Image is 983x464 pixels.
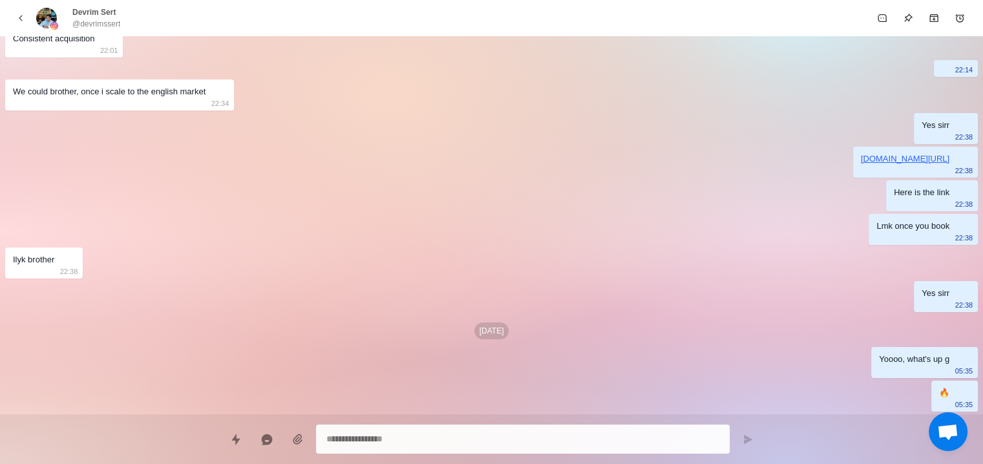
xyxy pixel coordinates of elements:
[955,231,973,245] p: 22:38
[955,397,973,412] p: 05:35
[100,43,118,58] p: 22:01
[955,63,973,77] p: 22:14
[72,6,116,18] p: Devrim Sert
[10,8,31,28] button: back
[955,298,973,312] p: 22:38
[60,264,78,279] p: 22:38
[285,427,311,452] button: Add media
[955,163,973,178] p: 22:38
[955,197,973,211] p: 22:38
[921,5,947,31] button: Archive
[895,5,921,31] button: Pin
[13,253,54,267] div: Ilyk brother
[939,386,949,400] div: 🔥
[861,154,949,163] a: [DOMAIN_NAME][URL]
[223,427,249,452] button: Quick replies
[13,32,94,46] div: Consistent acquisition
[36,8,57,28] img: picture
[922,118,949,132] div: Yes sirr
[211,96,229,111] p: 22:34
[955,364,973,378] p: 05:35
[13,85,206,99] div: We could brother, once i scale to the english market
[735,427,761,452] button: Send message
[947,5,973,31] button: Add reminder
[254,427,280,452] button: Reply with AI
[922,286,949,301] div: Yes sirr
[869,5,895,31] button: Mark as unread
[876,219,949,233] div: Lmk once you book
[50,22,58,30] img: picture
[72,18,120,30] p: @devrimssert
[894,185,949,200] div: Here is the link
[929,412,967,451] div: Otwarty czat
[879,352,949,366] div: Yoooo, what's up g
[474,322,509,339] p: [DATE]
[955,130,973,144] p: 22:38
